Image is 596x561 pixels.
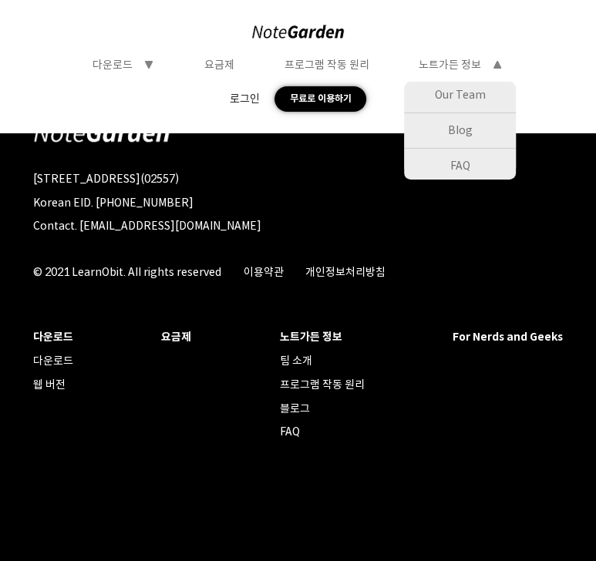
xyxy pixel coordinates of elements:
div: © 2021 LearnObit. All rights reserved [33,265,221,279]
div: 다운로드 [93,58,133,72]
div: 노트가든 정보 [419,58,481,72]
div: 다운로드 [33,354,73,368]
div: 이용약관 [244,265,284,279]
div: FAQ [280,425,365,438]
div: Our Team [404,82,516,109]
div: 로그인 [230,92,260,106]
div: 블로그 [280,401,365,415]
div: Contact. [EMAIL_ADDRESS][DOMAIN_NAME] [33,219,563,233]
div: 다운로드 [33,330,73,344]
div: 프로그램 작동 원리 [285,58,369,72]
div: 요금제 [161,330,191,344]
div: For Nerds and Geeks [453,330,563,344]
div: Blog [404,117,516,144]
div: Korean EID. [PHONE_NUMBER] [33,196,563,210]
div: 무료로 이용하기 [274,86,365,112]
div: FAQ [404,153,516,180]
div: 웹 버전 [33,378,73,391]
div: 개인정보처리방침 [305,265,386,279]
div: [STREET_ADDRESS](02557) [33,172,563,186]
div: 요금제 [204,58,234,72]
div: 프로그램 작동 원리 [280,378,365,391]
div: 팀 소개 [280,354,365,368]
div: 노트가든 정보 [280,330,365,344]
